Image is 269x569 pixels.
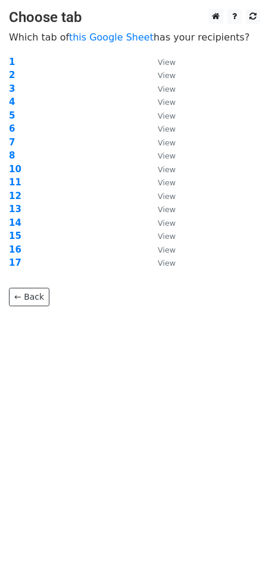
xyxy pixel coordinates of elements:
[9,83,15,94] a: 3
[158,245,176,254] small: View
[69,32,154,43] a: this Google Sheet
[146,164,176,175] a: View
[158,111,176,120] small: View
[158,98,176,107] small: View
[9,217,21,228] a: 14
[146,123,176,134] a: View
[158,125,176,133] small: View
[146,191,176,201] a: View
[146,110,176,121] a: View
[146,57,176,67] a: View
[146,137,176,148] a: View
[158,58,176,67] small: View
[9,110,15,121] a: 5
[158,151,176,160] small: View
[146,70,176,80] a: View
[9,204,21,214] a: 13
[158,85,176,94] small: View
[146,177,176,188] a: View
[9,9,260,26] h3: Choose tab
[146,217,176,228] a: View
[158,178,176,187] small: View
[158,138,176,147] small: View
[146,83,176,94] a: View
[158,205,176,214] small: View
[9,244,21,255] a: 16
[146,257,176,268] a: View
[146,231,176,241] a: View
[9,123,15,134] a: 6
[9,231,21,241] a: 15
[158,259,176,268] small: View
[146,97,176,107] a: View
[146,150,176,161] a: View
[158,71,176,80] small: View
[146,244,176,255] a: View
[158,232,176,241] small: View
[9,257,21,268] a: 17
[9,70,15,80] a: 2
[9,177,21,188] a: 11
[158,192,176,201] small: View
[158,165,176,174] small: View
[146,204,176,214] a: View
[158,219,176,228] small: View
[9,97,15,107] a: 4
[9,57,15,67] a: 1
[9,150,15,161] a: 8
[9,164,21,175] a: 10
[9,191,21,201] a: 12
[9,137,15,148] a: 7
[9,288,49,306] a: ← Back
[9,31,260,43] p: Which tab of has your recipients?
